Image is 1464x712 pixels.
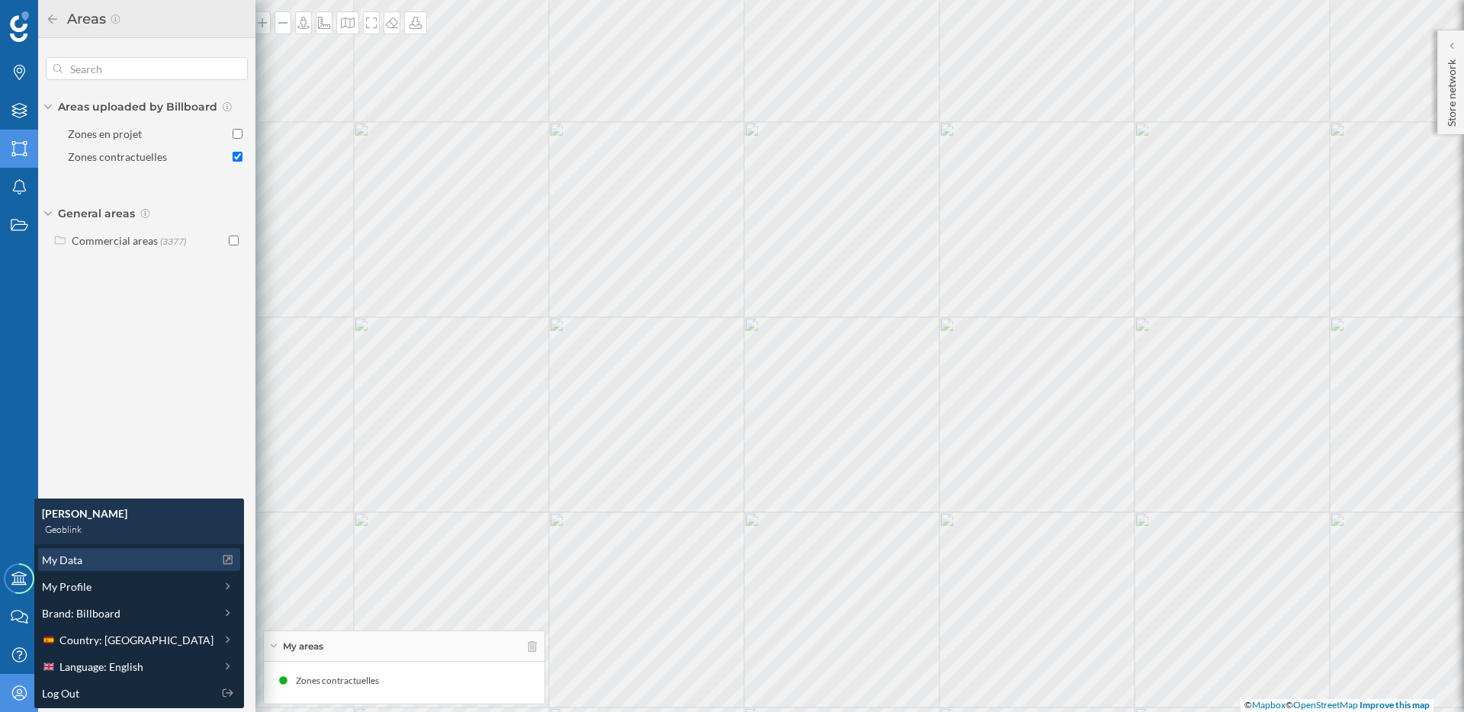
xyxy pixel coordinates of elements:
span: My areas [283,640,323,653]
span: Brand: Billboard [42,605,120,621]
span: Log Out [42,685,79,701]
p: Store network [1444,53,1459,127]
span: My Data [42,552,82,568]
input: Zones contractuelles [233,152,242,162]
span: Assistance [30,11,104,24]
span: General areas [58,206,135,221]
div: Commercial areas [72,234,158,247]
a: Mapbox [1252,699,1286,710]
span: Language: English [59,659,143,675]
div: © © [1241,699,1433,712]
div: Geoblink [42,521,236,537]
a: OpenStreetMap [1293,699,1358,710]
span: Country: [GEOGRAPHIC_DATA] [59,632,213,648]
a: Improve this map [1360,699,1430,710]
div: Zones contractuelles [68,150,167,163]
div: Zones en projet [68,127,142,140]
input: Zones en projet [233,129,242,139]
h2: Areas [59,7,110,31]
span: (3377) [160,236,186,247]
span: Areas uploaded by Billboard [58,99,217,114]
div: Zones contractuelles [296,673,387,688]
div: [PERSON_NAME] [42,506,236,521]
span: My Profile [42,579,91,595]
img: Geoblink Logo [10,11,29,42]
